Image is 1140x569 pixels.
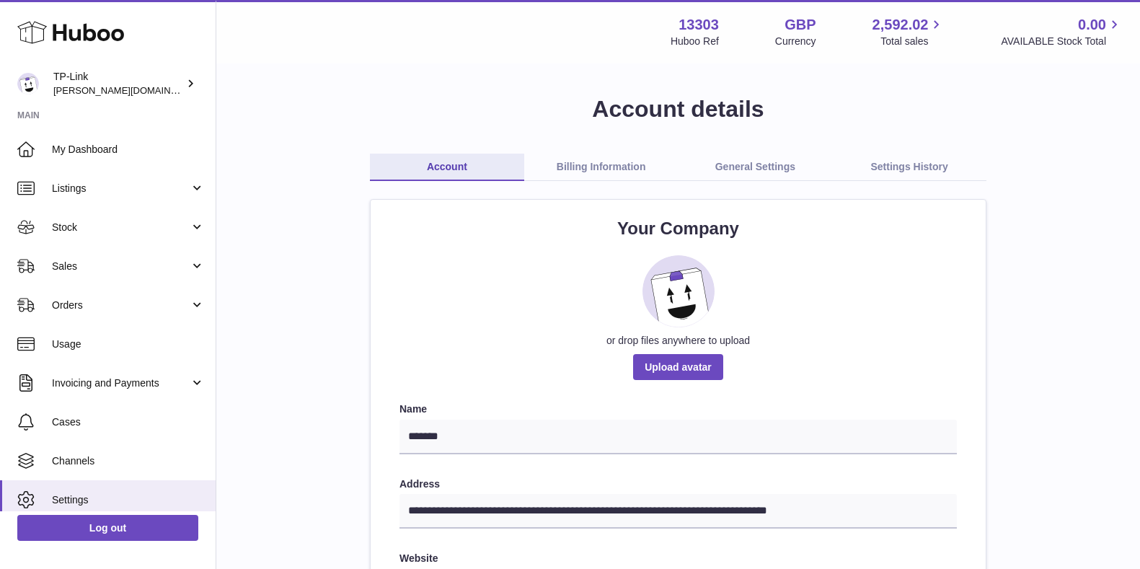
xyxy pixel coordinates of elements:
[52,338,205,351] span: Usage
[52,454,205,468] span: Channels
[399,334,957,348] div: or drop files anywhere to upload
[52,299,190,312] span: Orders
[52,143,205,156] span: My Dashboard
[671,35,719,48] div: Huboo Ref
[52,376,190,390] span: Invoicing and Payments
[17,73,39,94] img: susie.li@tp-link.com
[1078,15,1106,35] span: 0.00
[52,221,190,234] span: Stock
[679,154,833,181] a: General Settings
[399,217,957,240] h2: Your Company
[399,402,957,416] label: Name
[642,255,715,327] img: placeholder_image.svg
[633,354,723,380] span: Upload avatar
[832,154,986,181] a: Settings History
[785,15,816,35] strong: GBP
[52,260,190,273] span: Sales
[399,552,957,565] label: Website
[880,35,945,48] span: Total sales
[872,15,929,35] span: 2,592.02
[52,182,190,195] span: Listings
[239,94,1117,125] h1: Account details
[1001,15,1123,48] a: 0.00 AVAILABLE Stock Total
[775,35,816,48] div: Currency
[524,154,679,181] a: Billing Information
[53,84,364,96] span: [PERSON_NAME][DOMAIN_NAME][EMAIL_ADDRESS][DOMAIN_NAME]
[370,154,524,181] a: Account
[679,15,719,35] strong: 13303
[52,493,205,507] span: Settings
[17,515,198,541] a: Log out
[399,477,957,491] label: Address
[52,415,205,429] span: Cases
[1001,35,1123,48] span: AVAILABLE Stock Total
[872,15,945,48] a: 2,592.02 Total sales
[53,70,183,97] div: TP-Link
